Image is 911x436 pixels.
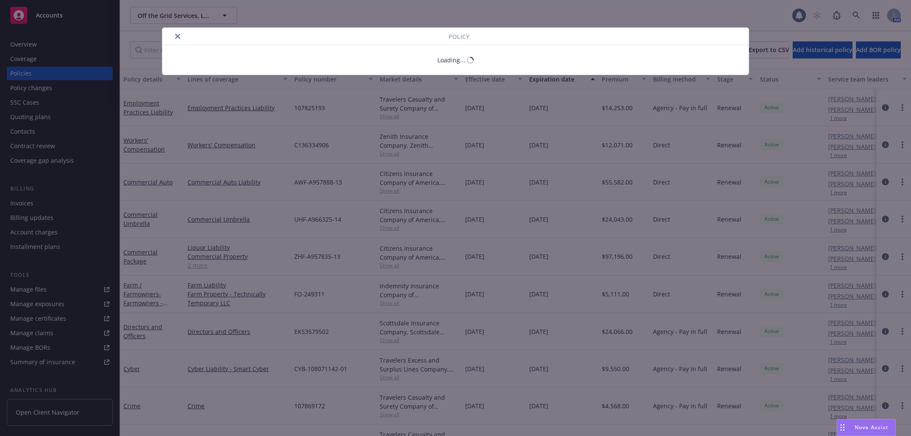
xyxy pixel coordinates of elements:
div: Drag to move [837,419,848,436]
button: close [173,31,183,41]
span: Policy [448,32,469,41]
span: Nova Assist [855,424,888,431]
button: Nova Assist [837,419,896,436]
div: Loading... [437,56,465,64]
